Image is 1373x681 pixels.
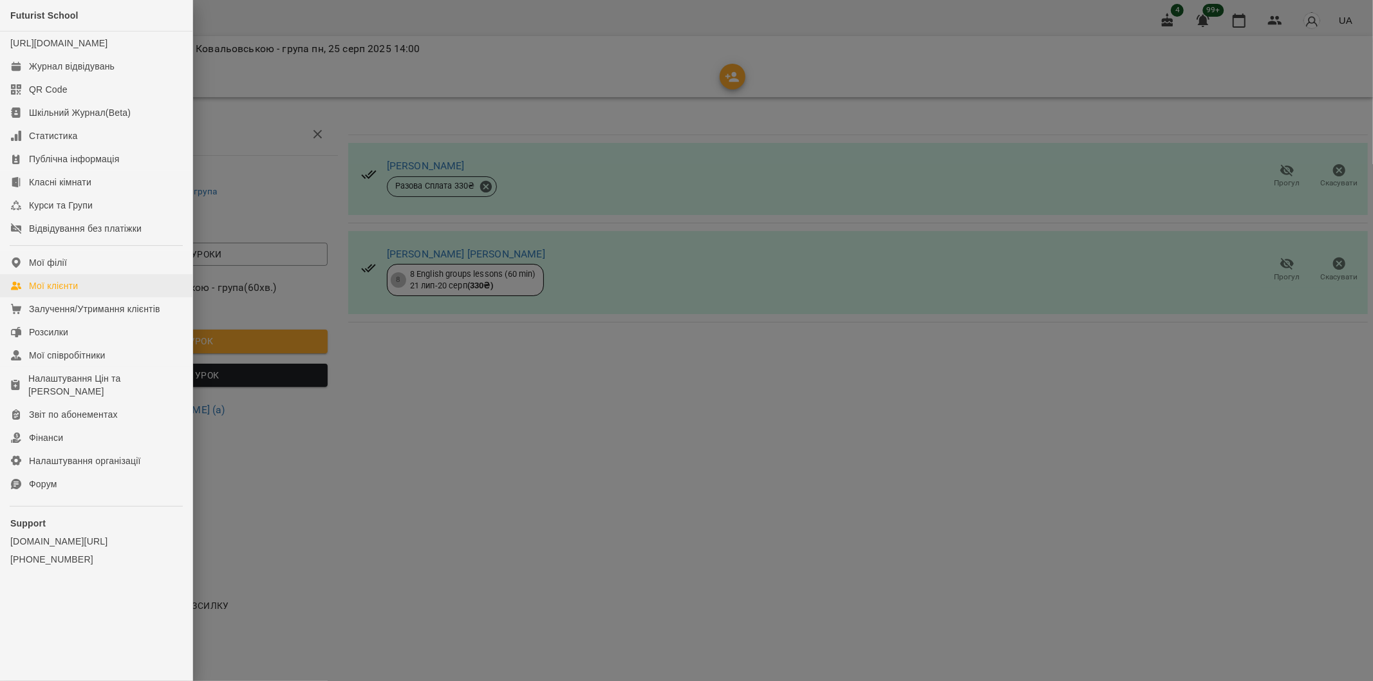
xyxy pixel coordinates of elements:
div: Фінанси [29,431,63,444]
div: Відвідування без платіжки [29,222,142,235]
a: [PHONE_NUMBER] [10,553,182,566]
span: Futurist School [10,10,79,21]
div: Форум [29,478,57,490]
div: Журнал відвідувань [29,60,115,73]
div: Залучення/Утримання клієнтів [29,303,160,315]
a: [DOMAIN_NAME][URL] [10,535,182,548]
div: Мої філії [29,256,67,269]
div: Класні кімнати [29,176,91,189]
div: Налаштування організації [29,454,141,467]
div: Мої співробітники [29,349,106,362]
div: QR Code [29,83,68,96]
a: [URL][DOMAIN_NAME] [10,38,107,48]
div: Статистика [29,129,78,142]
div: Шкільний Журнал(Beta) [29,106,131,119]
div: Звіт по абонементах [29,408,118,421]
div: Публічна інформація [29,153,119,165]
div: Налаштування Цін та [PERSON_NAME] [28,372,182,398]
div: Мої клієнти [29,279,78,292]
div: Розсилки [29,326,68,339]
p: Support [10,517,182,530]
div: Курси та Групи [29,199,93,212]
